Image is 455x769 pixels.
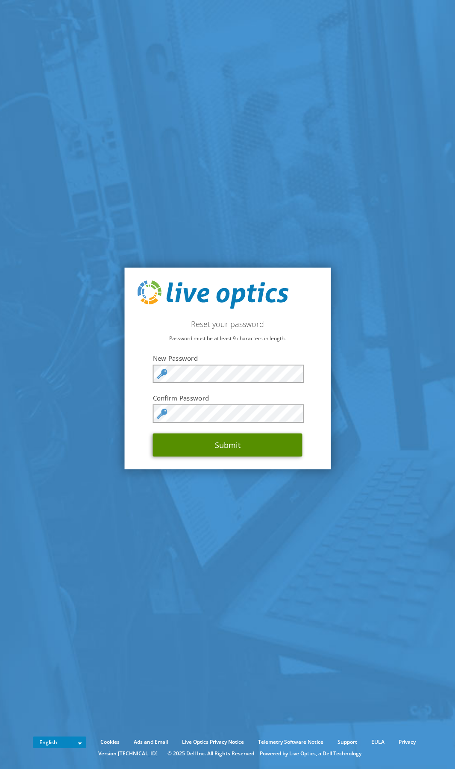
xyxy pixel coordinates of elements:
a: Privacy [392,737,422,747]
a: Support [331,737,364,747]
a: Ads and Email [127,737,174,747]
button: Submit [153,433,302,457]
h2: Reset your password [137,319,318,329]
li: Powered by Live Optics, a Dell Technology [260,749,361,758]
img: live_optics_svg.svg [137,280,288,309]
a: Cookies [94,737,126,747]
a: Telemetry Software Notice [252,737,330,747]
label: Confirm Password [153,394,302,402]
p: Password must be at least 9 characters in length. [137,334,318,343]
a: EULA [365,737,391,747]
li: © 2025 Dell Inc. All Rights Reserved [163,749,258,758]
li: Version [TECHNICAL_ID] [94,749,162,758]
label: New Password [153,354,302,362]
a: Live Optics Privacy Notice [176,737,250,747]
